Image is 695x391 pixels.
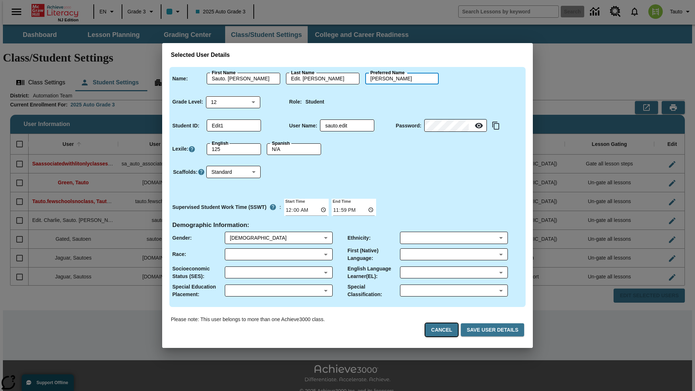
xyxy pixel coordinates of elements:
div: Standard [206,166,261,178]
p: Socioeconomic Status (SES) : [172,265,225,280]
label: Preferred Name [370,70,405,76]
button: Click here to know more about Scaffolds [198,168,205,176]
p: Special Education Placement : [172,283,225,298]
label: Spanish [272,140,290,147]
div: Password [424,120,487,132]
p: User Name : [289,122,317,130]
p: First (Native) Language : [347,247,400,262]
div: User Name [320,120,374,131]
p: Role : [289,98,302,106]
a: Click here to know more about Lexiles, Will open in new tab [188,146,195,153]
label: Last Name [291,70,314,76]
button: Cancel [425,323,458,337]
p: Scaffolds : [173,168,198,176]
p: Special Classification : [347,283,400,298]
p: Password : [396,122,421,130]
h3: Selected User Details [171,52,524,59]
div: 12 [206,96,260,108]
div: Scaffolds [206,166,261,178]
button: Copy text to clipboard [490,119,502,132]
div: Student ID [207,120,261,131]
label: Start Time [284,198,305,204]
p: Student [306,98,324,106]
label: First Name [212,70,236,76]
button: Reveal Password [472,118,486,133]
p: Name : [172,75,188,83]
label: End Time [332,198,351,204]
p: Race : [172,251,186,258]
button: Save User Details [461,323,524,337]
p: Gender : [172,234,192,242]
p: Supervised Student Work Time (SSWT) [172,203,266,211]
h4: Demographic Information : [172,222,249,229]
button: Supervised Student Work Time is the timeframe when students can take LevelSet and when lessons ar... [266,201,279,214]
p: Lexile : [172,145,188,153]
p: Student ID : [172,122,199,130]
p: Please note: This user belongs to more than one Achieve3000 class. [171,316,325,323]
p: Grade Level : [172,98,203,106]
p: English Language Learner(EL) : [347,265,400,280]
p: Ethnicity : [347,234,371,242]
div: Grade Level [206,96,260,108]
label: English [212,140,228,147]
div: Male [230,234,321,241]
div: : [172,201,281,214]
